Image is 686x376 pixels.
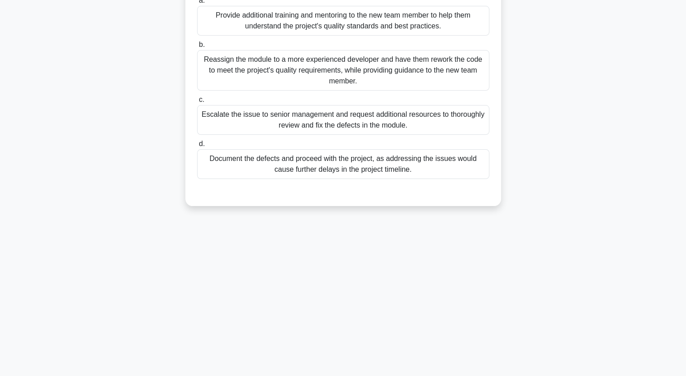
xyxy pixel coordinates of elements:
[199,96,204,103] span: c.
[197,105,489,135] div: Escalate the issue to senior management and request additional resources to thoroughly review and...
[197,149,489,179] div: Document the defects and proceed with the project, as addressing the issues would cause further d...
[199,140,205,147] span: d.
[199,41,205,48] span: b.
[197,50,489,91] div: Reassign the module to a more experienced developer and have them rework the code to meet the pro...
[197,6,489,36] div: Provide additional training and mentoring to the new team member to help them understand the proj...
